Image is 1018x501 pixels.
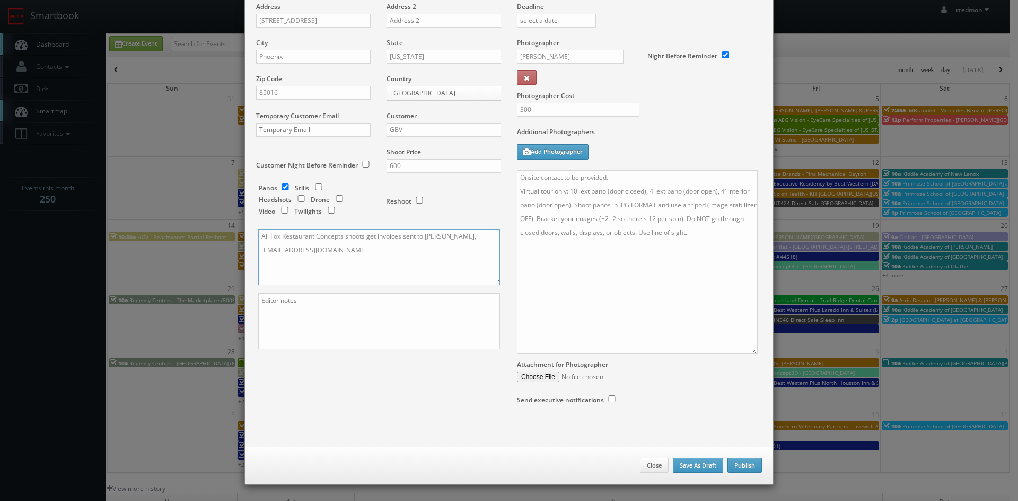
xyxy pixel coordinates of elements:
input: Select a customer [387,123,501,137]
label: Customer [387,111,417,120]
input: Address [256,14,371,28]
label: Stills [295,183,309,192]
label: Send executive notifications [517,395,604,405]
label: Zip Code [256,74,282,83]
input: Shoot Price [387,159,501,173]
label: Address 2 [387,2,416,11]
button: Add Photographer [517,144,589,160]
input: Select a photographer [517,50,624,64]
label: Drone [311,195,330,204]
label: Temporary Customer Email [256,111,339,120]
label: Address [256,2,280,11]
label: Additional Photographers [517,127,762,142]
label: Photographer [517,38,559,47]
button: Close [640,458,669,473]
label: City [256,38,268,47]
label: State [387,38,403,47]
label: Video [259,207,275,216]
label: Night Before Reminder [647,51,717,60]
span: [GEOGRAPHIC_DATA] [391,86,487,100]
input: City [256,50,371,64]
label: Twilights [294,207,322,216]
a: [GEOGRAPHIC_DATA] [387,86,501,101]
input: Photographer Cost [517,103,639,117]
label: Attachment for Photographer [517,360,608,369]
label: Country [387,74,411,83]
label: Photographer Cost [509,91,770,100]
input: Zip Code [256,86,371,100]
label: Reshoot [386,197,411,206]
label: Customer Night Before Reminder [256,161,358,170]
input: Select a state [387,50,501,64]
input: Temporary Email [256,123,371,137]
input: Address 2 [387,14,501,28]
label: Panos [259,183,277,192]
button: Save As Draft [673,458,723,473]
label: Shoot Price [387,147,421,156]
input: select a date [517,14,596,28]
label: Headshots [259,195,292,204]
label: Deadline [509,2,770,11]
button: Publish [727,458,762,473]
